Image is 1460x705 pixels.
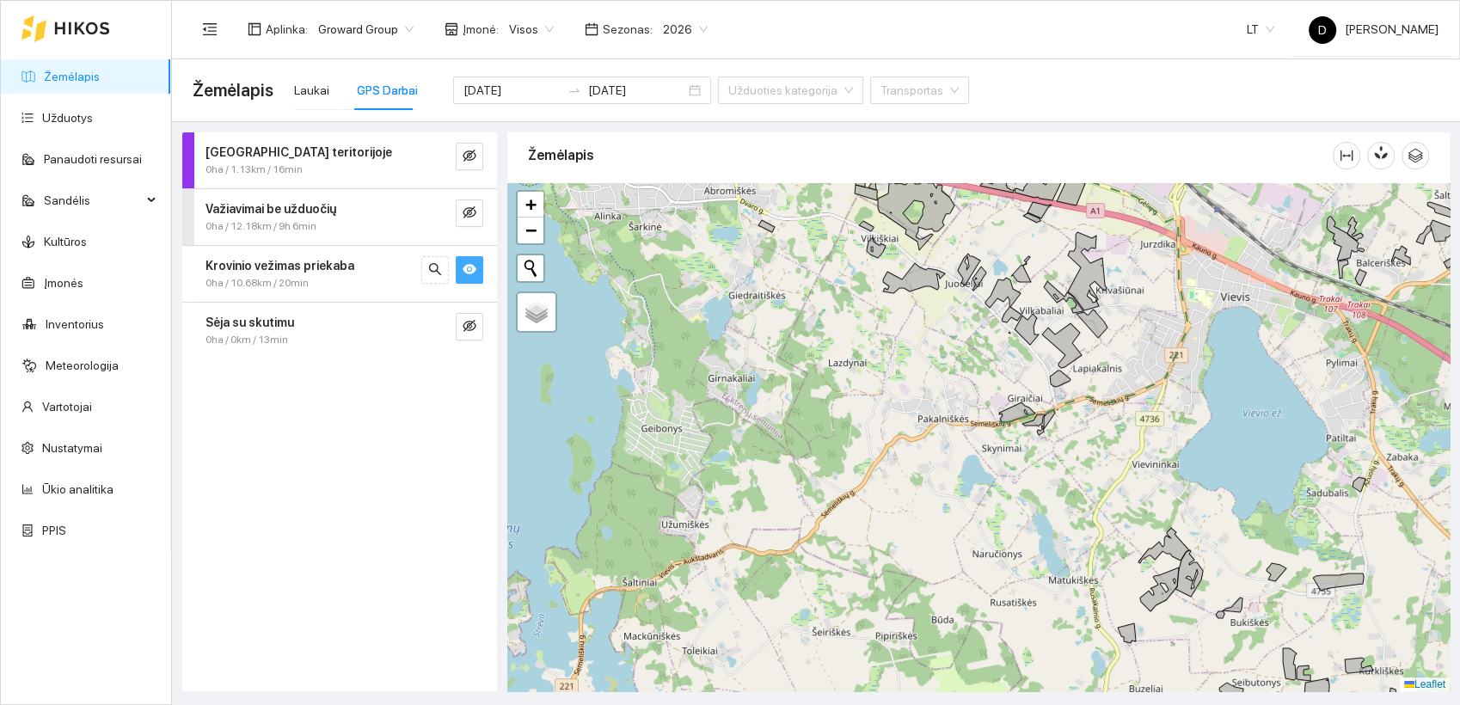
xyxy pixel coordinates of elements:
[42,400,92,414] a: Vartotojai
[206,275,309,291] span: 0ha / 10.68km / 20min
[266,20,308,39] span: Aplinka :
[294,81,329,100] div: Laukai
[46,317,104,331] a: Inventorius
[463,319,476,335] span: eye-invisible
[318,16,414,42] span: Groward Group
[44,70,100,83] a: Žemėlapis
[518,293,555,331] a: Layers
[1309,22,1439,36] span: [PERSON_NAME]
[42,441,102,455] a: Nustatymai
[193,12,227,46] button: menu-fold
[1333,142,1360,169] button: column-width
[1334,149,1359,162] span: column-width
[525,193,537,215] span: +
[585,22,598,36] span: calendar
[456,143,483,170] button: eye-invisible
[603,20,653,39] span: Sezonas :
[463,20,499,39] span: Įmonė :
[44,276,83,290] a: Įmonės
[46,359,119,372] a: Meteorologija
[206,162,303,178] span: 0ha / 1.13km / 16min
[44,235,87,248] a: Kultūros
[567,83,581,97] span: swap-right
[357,81,418,100] div: GPS Darbai
[206,145,392,159] strong: [GEOGRAPHIC_DATA] teritorijoje
[428,262,442,279] span: search
[182,303,497,359] div: Sėja su skutimu0ha / 0km / 13mineye-invisible
[525,219,537,241] span: −
[1318,16,1327,44] span: D
[42,524,66,537] a: PPIS
[463,205,476,222] span: eye-invisible
[588,81,685,100] input: Pabaigos data
[182,189,497,245] div: Važiavimai be užduočių0ha / 12.18km / 9h 6mineye-invisible
[663,16,708,42] span: 2026
[182,132,497,188] div: [GEOGRAPHIC_DATA] teritorijoje0ha / 1.13km / 16mineye-invisible
[456,199,483,227] button: eye-invisible
[193,77,273,104] span: Žemėlapis
[456,313,483,340] button: eye-invisible
[456,256,483,284] button: eye
[463,149,476,165] span: eye-invisible
[42,111,93,125] a: Užduotys
[421,256,449,284] button: search
[509,16,554,42] span: Visos
[445,22,458,36] span: shop
[182,246,497,302] div: Krovinio vežimas priekaba0ha / 10.68km / 20minsearcheye
[567,83,581,97] span: to
[206,218,316,235] span: 0ha / 12.18km / 9h 6min
[206,332,288,348] span: 0ha / 0km / 13min
[518,192,543,218] a: Zoom in
[463,81,561,100] input: Pradžios data
[202,21,218,37] span: menu-fold
[528,131,1333,180] div: Žemėlapis
[44,183,142,218] span: Sandėlis
[42,482,113,496] a: Ūkio analitika
[206,202,336,216] strong: Važiavimai be užduočių
[206,259,354,273] strong: Krovinio vežimas priekaba
[1404,678,1445,690] a: Leaflet
[206,316,294,329] strong: Sėja su skutimu
[518,218,543,243] a: Zoom out
[44,152,142,166] a: Panaudoti resursai
[518,255,543,281] button: Initiate a new search
[463,262,476,279] span: eye
[1247,16,1274,42] span: LT
[248,22,261,36] span: layout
